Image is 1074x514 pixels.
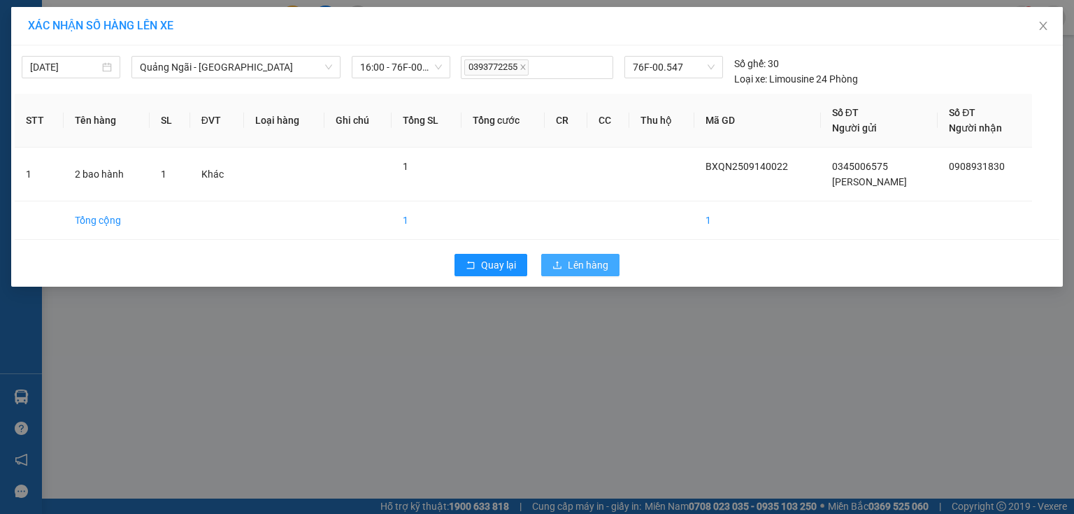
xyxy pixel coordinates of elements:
button: uploadLên hàng [541,254,620,276]
th: Loại hàng [244,94,324,148]
span: 0345006575 [832,161,888,172]
span: rollback [466,260,475,271]
span: 0908931830 [949,161,1005,172]
span: Quảng Ngãi - Vũng Tàu [140,57,332,78]
span: close [1038,20,1049,31]
span: 0393772255 [464,59,529,76]
th: Tổng cước [461,94,545,148]
th: Tên hàng [64,94,150,148]
span: upload [552,260,562,271]
div: Limousine 24 Phòng [734,71,858,87]
td: 2 bao hành [64,148,150,201]
th: CC [587,94,629,148]
th: Ghi chú [324,94,392,148]
span: close [520,64,527,71]
th: ĐVT [190,94,244,148]
span: XÁC NHẬN SỐ HÀNG LÊN XE [28,19,173,32]
button: Close [1024,7,1063,46]
th: Tổng SL [392,94,461,148]
span: 1 [403,161,408,172]
span: Số ĐT [832,107,859,118]
td: Tổng cộng [64,201,150,240]
td: 1 [392,201,461,240]
span: 76F-00.547 [633,57,714,78]
button: rollbackQuay lại [454,254,527,276]
span: BXQN2509140022 [706,161,788,172]
td: Khác [190,148,244,201]
div: 30 [734,56,779,71]
th: STT [15,94,64,148]
span: Người gửi [832,122,877,134]
span: Số ghế: [734,56,766,71]
th: SL [150,94,190,148]
span: [PERSON_NAME] [832,176,907,187]
td: 1 [694,201,821,240]
th: Thu hộ [629,94,694,148]
span: Quay lại [481,257,516,273]
span: Loại xe: [734,71,767,87]
td: 1 [15,148,64,201]
input: 14/09/2025 [30,59,99,75]
span: 16:00 - 76F-00.547 [360,57,442,78]
th: Mã GD [694,94,821,148]
span: Lên hàng [568,257,608,273]
span: down [324,63,333,71]
span: Người nhận [949,122,1002,134]
span: 1 [161,169,166,180]
span: Số ĐT [949,107,975,118]
th: CR [545,94,587,148]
